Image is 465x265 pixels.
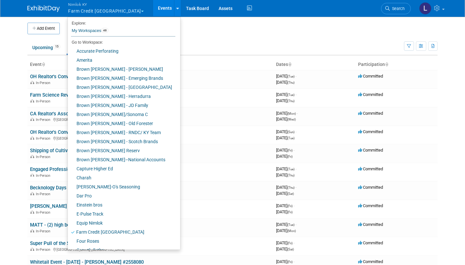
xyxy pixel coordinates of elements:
[68,101,175,110] a: Brown [PERSON_NAME] - JD Family
[276,247,294,251] span: [DATE]
[71,25,175,36] a: My Workspaces48
[30,203,125,209] a: [PERSON_NAME] TN Event - 8/15 -#2558261
[27,23,60,34] button: Add Event
[419,2,431,15] img: Luc Schaefer
[276,92,296,97] span: [DATE]
[68,200,175,209] a: Einstein bros
[294,259,294,264] span: -
[30,136,34,140] img: In-Person Event
[358,74,383,79] span: Committed
[101,28,108,33] span: 48
[30,129,116,135] a: OH Realtor's Convention 2025 #2558378
[358,203,383,208] span: Committed
[287,167,294,171] span: (Tue)
[276,209,293,214] span: [DATE]
[68,1,144,8] span: Nimlok KY
[276,135,294,140] span: [DATE]
[295,92,296,97] span: -
[358,129,383,134] span: Committed
[297,111,298,116] span: -
[68,164,175,173] a: Capture Higher Ed
[276,259,294,264] span: [DATE]
[276,228,296,233] span: [DATE]
[68,110,175,119] a: Brown [PERSON_NAME]/Sonoma C
[287,248,294,251] span: (Sat)
[36,248,52,252] span: In-Person
[68,47,175,56] a: Accurate Perforating
[68,155,175,164] a: Brown [PERSON_NAME]–National Accounts
[276,222,296,227] span: [DATE]
[30,135,271,141] div: [GEOGRAPHIC_DATA], [GEOGRAPHIC_DATA]
[358,240,383,245] span: Committed
[68,74,175,83] a: Brown [PERSON_NAME] - Emerging Brands
[356,59,438,70] th: Participation
[30,192,34,195] img: In-Person Event
[68,65,175,74] a: Brown [PERSON_NAME] - [PERSON_NAME]
[276,74,296,79] span: [DATE]
[68,19,175,25] li: Explore:
[68,38,175,47] li: Go to Workspace:
[30,174,34,177] img: In-Person Event
[36,174,52,178] span: In-Person
[287,99,294,103] span: (Thu)
[276,185,296,190] span: [DATE]
[358,111,383,116] span: Committed
[68,228,175,237] a: Farm Credit [GEOGRAPHIC_DATA]
[276,240,294,245] span: [DATE]
[295,129,296,134] span: -
[276,98,294,103] span: [DATE]
[27,59,274,70] th: Event
[276,191,294,196] span: [DATE]
[30,111,130,117] a: CA Realtor's Association Convention #2557948
[390,6,405,11] span: Search
[287,112,296,115] span: (Mon)
[287,130,294,134] span: (Sun)
[358,185,383,190] span: Committed
[287,149,293,152] span: (Fri)
[68,218,175,228] a: Equip Nimlok
[358,148,383,153] span: Committed
[30,222,98,228] a: MATT - (2) high boy table cloths
[30,229,34,232] img: In-Person Event
[36,81,52,85] span: In-Person
[68,83,175,92] a: Brown [PERSON_NAME] - [GEOGRAPHIC_DATA]
[287,204,293,208] span: (Fri)
[294,203,294,208] span: -
[27,41,65,54] a: Upcoming15
[287,223,294,227] span: (Tue)
[295,166,296,171] span: -
[274,59,356,70] th: Dates
[42,62,45,67] a: Sort by Event Name
[358,259,383,264] span: Committed
[30,92,110,98] a: Farm Science Review 2025 #2558300
[30,185,89,191] a: Becknology Days #2557604
[68,237,175,246] a: Four Roses
[30,148,121,154] a: Shipping of Cultivate Raffle item #2558465
[30,247,271,252] div: [GEOGRAPHIC_DATA], [GEOGRAPHIC_DATA]
[36,136,52,141] span: In-Person
[381,3,411,14] a: Search
[287,229,296,233] span: (Mon)
[36,210,52,215] span: In-Person
[36,229,52,233] span: In-Person
[30,166,129,172] a: Engaged Professional Summit 2025 #2558238
[295,222,296,227] span: -
[287,136,294,140] span: (Tue)
[30,117,271,122] div: [GEOGRAPHIC_DATA], [GEOGRAPHIC_DATA]
[276,203,294,208] span: [DATE]
[68,137,175,146] a: Brown [PERSON_NAME] - Scotch Brands
[287,186,294,189] span: (Thu)
[68,92,175,101] a: Brown [PERSON_NAME] - Herradurra
[36,99,52,103] span: In-Person
[68,209,175,218] a: E-Pulse Track
[385,62,388,67] a: Sort by Participation Type
[295,185,296,190] span: -
[68,246,175,255] a: Growth Ortho
[27,5,60,12] img: ExhibitDay
[67,41,93,54] a: Past95
[287,260,293,264] span: (Fri)
[288,62,291,67] a: Sort by Start Date
[30,155,34,158] img: In-Person Event
[68,146,175,155] a: Brown [PERSON_NAME] Reserv
[30,99,34,102] img: In-Person Event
